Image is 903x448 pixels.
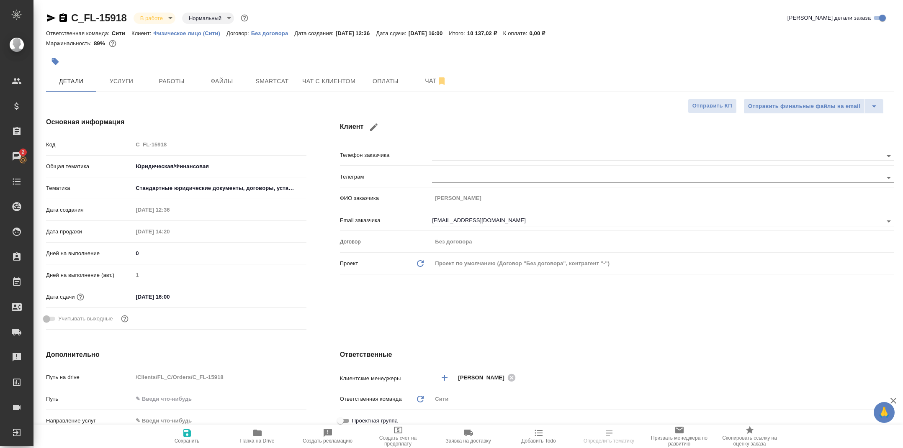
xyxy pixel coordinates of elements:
[340,395,402,403] p: Ответственная команда
[46,249,133,258] p: Дней на выполнение
[94,40,107,46] p: 89%
[46,141,133,149] p: Код
[303,438,352,444] span: Создать рекламацию
[877,404,891,421] span: 🙏
[340,238,432,246] p: Договор
[720,435,780,447] span: Скопировать ссылку на оценку заказа
[748,102,860,111] span: Отправить финальные файлы на email
[133,159,306,174] div: Юридическая/Финансовая
[133,138,306,151] input: Пустое поле
[2,146,31,167] a: 2
[449,30,467,36] p: Итого:
[432,392,894,406] div: Сити
[152,76,192,87] span: Работы
[445,438,491,444] span: Заявка на доставку
[153,30,226,36] p: Физическое лицо (Сити)
[340,194,432,202] p: ФИО заказчика
[743,99,884,114] div: split button
[883,215,895,227] button: Open
[368,435,428,447] span: Создать счет на предоплату
[340,117,894,137] h4: Клиент
[46,117,306,127] h4: Основная информация
[46,30,112,36] p: Ответственная команда:
[152,425,222,448] button: Сохранить
[883,150,895,162] button: Open
[302,76,355,87] span: Чат с клиентом
[293,425,363,448] button: Создать рекламацию
[133,393,306,405] input: ✎ Введи что-нибудь
[222,425,293,448] button: Папка на Drive
[133,414,306,428] div: ✎ Введи что-нибудь
[46,350,306,360] h4: Дополнительно
[692,101,732,111] span: Отправить КП
[251,30,295,36] p: Без договора
[787,14,871,22] span: [PERSON_NAME] детали заказа
[133,225,206,238] input: Пустое поле
[112,30,131,36] p: Сити
[182,13,234,24] div: В работе
[138,15,165,22] button: В работе
[340,374,432,383] p: Клиентские менеджеры
[340,151,432,159] p: Телефон заказчика
[340,216,432,225] p: Email заказчика
[46,162,133,171] p: Общая тематика
[71,12,127,23] a: C_FL-15918
[131,30,153,36] p: Клиент:
[432,256,894,271] div: Проект по умолчанию (Договор "Без договора", контрагент "-")
[435,368,455,388] button: Добавить менеджера
[134,13,175,24] div: В работе
[46,373,133,381] p: Путь на drive
[51,76,91,87] span: Детали
[458,374,509,382] span: [PERSON_NAME]
[119,313,130,324] button: Выбери, если сб и вс нужно считать рабочими днями для выполнения заказа.
[101,76,141,87] span: Услуги
[409,30,449,36] p: [DATE] 16:00
[58,315,113,323] span: Учитывать выходные
[467,30,503,36] p: 10 137,02 ₽
[133,247,306,259] input: ✎ Введи что-нибудь
[437,76,447,86] svg: Отписаться
[133,204,206,216] input: Пустое поле
[883,172,895,184] button: Open
[340,259,358,268] p: Проект
[46,293,75,301] p: Дата сдачи
[240,438,275,444] span: Папка на Drive
[46,184,133,192] p: Тематика
[503,30,530,36] p: К оплате:
[584,438,634,444] span: Определить тематику
[46,13,56,23] button: Скопировать ссылку для ЯМессенджера
[251,29,295,36] a: Без договора
[133,269,306,281] input: Пустое поле
[153,29,226,36] a: Физическое лицо (Сити)
[504,425,574,448] button: Добавить Todo
[16,148,29,156] span: 2
[252,76,292,87] span: Smartcat
[107,38,118,49] button: 891.28 RUB;
[432,192,894,204] input: Пустое поле
[874,402,895,423] button: 🙏
[75,292,86,302] button: Если добавить услуги и заполнить их объемом, то дата рассчитается автоматически
[46,52,64,71] button: Добавить тэг
[202,76,242,87] span: Файлы
[226,30,251,36] p: Договор:
[649,435,710,447] span: Призвать менеджера по развитию
[133,291,206,303] input: ✎ Введи что-нибудь
[133,371,306,383] input: Пустое поле
[336,30,376,36] p: [DATE] 12:36
[521,438,556,444] span: Добавить Todo
[46,40,94,46] p: Маржинальность:
[175,438,200,444] span: Сохранить
[133,181,306,195] div: Стандартные юридические документы, договоры, уставы
[433,425,504,448] button: Заявка на доставку
[136,417,296,425] div: ✎ Введи что-нибудь
[46,206,133,214] p: Дата создания
[46,271,133,279] p: Дней на выполнение (авт.)
[352,417,398,425] span: Проектная группа
[743,99,865,114] button: Отправить финальные файлы на email
[458,372,518,383] div: [PERSON_NAME]
[363,425,433,448] button: Создать счет на предоплату
[186,15,224,22] button: Нормальный
[416,76,456,86] span: Чат
[644,425,715,448] button: Призвать менеджера по развитию
[432,236,894,248] input: Пустое поле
